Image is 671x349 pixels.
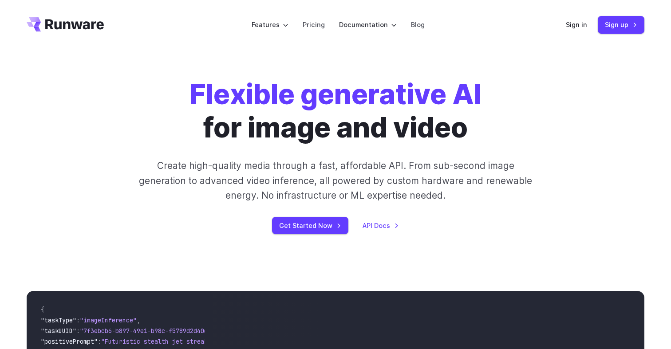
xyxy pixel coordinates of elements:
[80,327,215,335] span: "7f3ebcb6-b897-49e1-b98c-f5789d2d40d7"
[272,217,348,234] a: Get Started Now
[566,20,587,30] a: Sign in
[137,316,140,324] span: ,
[303,20,325,30] a: Pricing
[363,220,399,231] a: API Docs
[41,316,76,324] span: "taskType"
[138,158,533,203] p: Create high-quality media through a fast, affordable API. From sub-second image generation to adv...
[339,20,397,30] label: Documentation
[41,306,44,314] span: {
[76,327,80,335] span: :
[41,337,98,345] span: "positivePrompt"
[411,20,425,30] a: Blog
[76,316,80,324] span: :
[27,17,104,31] a: Go to /
[101,337,424,345] span: "Futuristic stealth jet streaking through a neon-lit cityscape with glowing purple exhaust"
[41,327,76,335] span: "taskUUID"
[598,16,644,33] a: Sign up
[190,78,482,111] strong: Flexible generative AI
[80,316,137,324] span: "imageInference"
[252,20,288,30] label: Features
[190,78,482,144] h1: for image and video
[98,337,101,345] span: :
